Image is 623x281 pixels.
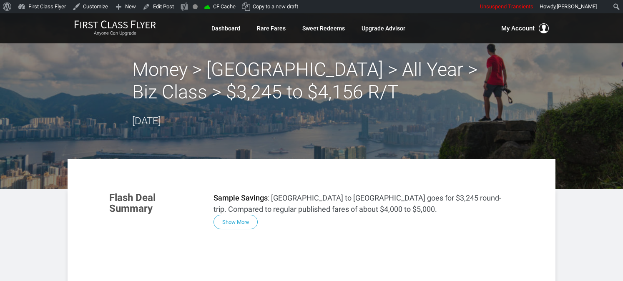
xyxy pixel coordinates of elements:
[557,3,597,10] span: [PERSON_NAME]
[501,23,535,33] span: My Account
[214,193,268,202] strong: Sample Savings
[480,3,533,10] span: Unsuspend Transients
[74,20,156,29] img: First Class Flyer
[257,21,286,36] a: Rare Fares
[362,21,405,36] a: Upgrade Advisor
[214,215,258,229] button: Show More
[211,21,240,36] a: Dashboard
[109,192,201,214] h3: Flash Deal Summary
[214,192,514,215] p: : [GEOGRAPHIC_DATA] to [GEOGRAPHIC_DATA] goes for $3,245 round-trip. Compared to regular publishe...
[302,21,345,36] a: Sweet Redeems
[74,30,156,36] small: Anyone Can Upgrade
[132,115,161,127] time: [DATE]
[74,20,156,37] a: First Class FlyerAnyone Can Upgrade
[501,23,549,33] button: My Account
[132,58,491,103] h2: Money > [GEOGRAPHIC_DATA] > All Year > Biz Class > $3,245 to $4,156 R/T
